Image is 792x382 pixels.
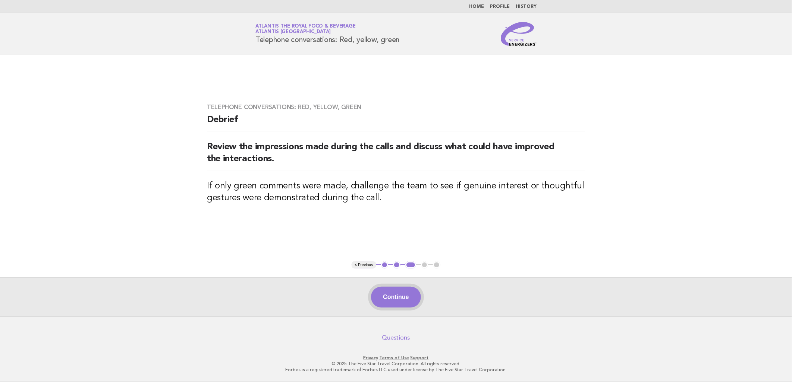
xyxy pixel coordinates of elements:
p: · · [168,355,624,361]
a: Home [469,4,484,9]
h1: Telephone conversations: Red, yellow, green [255,24,399,44]
h3: Telephone conversations: Red, yellow, green [207,104,585,111]
a: Questions [382,334,410,341]
button: 2 [393,261,400,269]
button: 1 [381,261,389,269]
a: Profile [490,4,510,9]
a: Atlantis the Royal Food & BeverageAtlantis [GEOGRAPHIC_DATA] [255,24,356,34]
p: Forbes is a registered trademark of Forbes LLC used under license by The Five Star Travel Corpora... [168,367,624,373]
a: Privacy [364,355,378,360]
button: Continue [371,287,421,308]
img: Service Energizers [501,22,537,46]
a: Support [411,355,429,360]
button: 3 [405,261,416,269]
span: Atlantis [GEOGRAPHIC_DATA] [255,30,331,35]
p: © 2025 The Five Star Travel Corporation. All rights reserved. [168,361,624,367]
h2: Debrief [207,114,585,132]
h2: Review the impressions made during the calls and discuss what could have improved the interactions. [207,141,585,171]
h3: If only green comments were made, challenge the team to see if genuine interest or thoughtful ges... [207,180,585,204]
a: Terms of Use [380,355,409,360]
a: History [516,4,537,9]
button: < Previous [352,261,376,269]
